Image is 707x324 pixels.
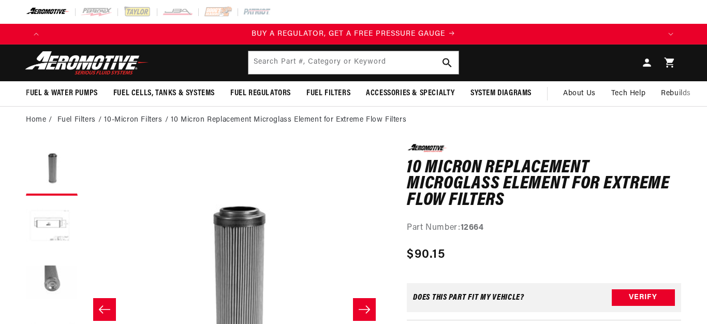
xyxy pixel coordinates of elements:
summary: Fuel Filters [299,81,358,106]
span: BUY A REGULATOR, GET A FREE PRESSURE GAUGE [252,30,445,38]
span: System Diagrams [470,88,532,99]
a: About Us [555,81,603,106]
li: Fuel Filters [57,114,105,126]
span: Fuel Filters [306,88,350,99]
h1: 10 Micron Replacement Microglass Element for Extreme Flow Filters [407,160,681,209]
summary: System Diagrams [463,81,539,106]
input: Search Part #, Category or Keyword [248,51,459,74]
nav: breadcrumbs [26,114,681,126]
button: Search Part #, Category or Keyword [436,51,459,74]
span: Fuel Cells, Tanks & Systems [113,88,215,99]
div: Announcement [47,28,660,40]
button: Translation missing: en.sections.announcements.next_announcement [660,24,681,45]
span: Accessories & Specialty [366,88,455,99]
summary: Accessories & Specialty [358,81,463,106]
a: BUY A REGULATOR, GET A FREE PRESSURE GAUGE [47,28,660,40]
span: Fuel & Water Pumps [26,88,98,99]
summary: Rebuilds [653,81,699,106]
button: Translation missing: en.sections.announcements.previous_announcement [26,24,47,45]
div: 1 of 4 [47,28,660,40]
span: About Us [563,90,596,97]
li: 10 Micron Replacement Microglass Element for Extreme Flow Filters [171,114,406,126]
button: Load image 1 in gallery view [26,144,78,196]
span: Rebuilds [661,88,691,99]
span: Tech Help [611,88,645,99]
img: Aeromotive [22,51,152,75]
summary: Tech Help [603,81,653,106]
div: Part Number: [407,222,681,235]
a: Home [26,114,46,126]
button: Load image 2 in gallery view [26,201,78,253]
strong: 12664 [461,224,484,232]
span: Fuel Regulators [230,88,291,99]
summary: Fuel & Water Pumps [18,81,106,106]
span: $90.15 [407,245,445,264]
button: Slide right [353,298,376,321]
button: Verify [612,289,675,306]
summary: Fuel Cells, Tanks & Systems [106,81,223,106]
summary: Fuel Regulators [223,81,299,106]
li: 10-Micron Filters [104,114,171,126]
button: Load image 3 in gallery view [26,258,78,310]
button: Slide left [93,298,116,321]
div: Does This part fit My vehicle? [413,293,524,302]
